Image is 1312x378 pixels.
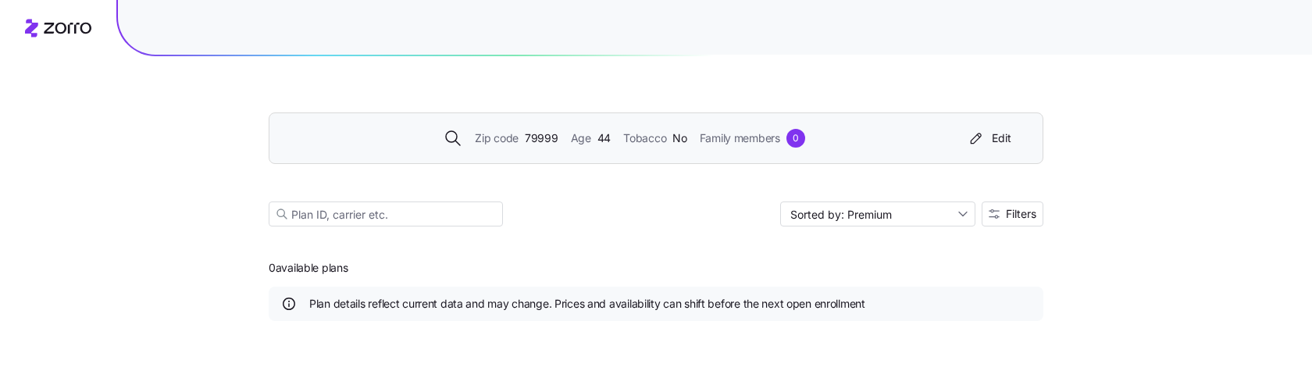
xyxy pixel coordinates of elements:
[780,201,975,226] input: Sort by
[1006,209,1036,219] span: Filters
[309,296,865,312] span: Plan details reflect current data and may change. Prices and availability can shift before the ne...
[672,130,686,147] span: No
[269,260,348,276] span: 0 available plans
[475,130,519,147] span: Zip code
[961,126,1018,151] button: Edit
[269,201,503,226] input: Plan ID, carrier etc.
[623,130,666,147] span: Tobacco
[967,130,1011,146] div: Edit
[571,130,591,147] span: Age
[786,129,805,148] div: 0
[525,130,558,147] span: 79999
[982,201,1043,226] button: Filters
[700,130,780,147] span: Family members
[597,130,611,147] span: 44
